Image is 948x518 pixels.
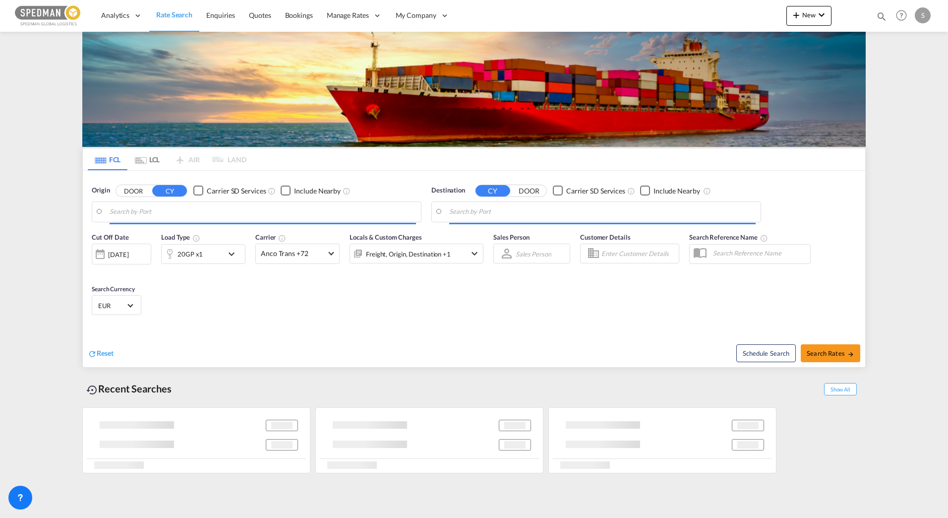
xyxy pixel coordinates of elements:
span: Quotes [249,11,271,19]
span: Anco Trans +72 [261,249,325,259]
div: S [915,7,931,23]
md-icon: Unchecked: Search for CY (Container Yard) services for all selected carriers.Checked : Search for... [268,187,276,195]
input: Search Reference Name [708,246,810,260]
md-icon: Unchecked: Ignores neighbouring ports when fetching rates.Checked : Includes neighbouring ports w... [703,187,711,195]
span: Analytics [101,10,129,20]
span: Enquiries [206,11,235,19]
md-icon: icon-chevron-down [816,9,828,21]
md-icon: Your search will be saved by the below given name [760,234,768,242]
span: My Company [396,10,436,20]
md-icon: Unchecked: Search for CY (Container Yard) services for all selected carriers.Checked : Search for... [627,187,635,195]
button: Note: By default Schedule search will only considerorigin ports, destination ports and cut off da... [736,344,796,362]
md-icon: icon-chevron-down [469,248,480,259]
span: Bookings [285,11,313,19]
div: [DATE] [92,244,151,264]
div: 20GP x1icon-chevron-down [161,244,245,264]
button: CY [475,185,510,196]
span: Help [893,7,910,24]
div: Freight Origin Destination Factory Stuffingicon-chevron-down [350,244,483,263]
span: Show All [824,383,857,395]
img: LCL+%26+FCL+BACKGROUND.png [82,32,866,147]
md-icon: The selected Trucker/Carrierwill be displayed in the rate results If the rates are from another f... [278,234,286,242]
md-tab-item: FCL [88,148,127,170]
span: Search Rates [807,349,854,357]
md-checkbox: Checkbox No Ink [193,186,266,196]
md-pagination-wrapper: Use the left and right arrow keys to navigate between tabs [88,148,246,170]
input: Search by Port [110,204,416,219]
button: icon-plus 400-fgNewicon-chevron-down [786,6,831,26]
md-checkbox: Checkbox No Ink [281,186,341,196]
input: Enter Customer Details [601,246,676,261]
span: Search Currency [92,285,135,293]
span: Origin [92,186,110,195]
span: Locals & Custom Charges [350,233,422,241]
md-tab-item: LCL [127,148,167,170]
div: Include Nearby [294,186,341,196]
div: icon-magnify [876,11,887,26]
button: CY [152,185,187,196]
span: Rate Search [156,10,192,19]
span: Load Type [161,233,200,241]
span: Search Reference Name [689,233,768,241]
span: Carrier [255,233,286,241]
span: Destination [431,186,465,195]
div: Recent Searches [82,378,176,400]
md-icon: icon-chevron-down [226,248,242,260]
md-select: Sales Person [515,247,552,261]
input: Search by Port [449,204,756,219]
div: Include Nearby [653,186,700,196]
button: DOOR [512,185,546,196]
button: DOOR [116,185,151,196]
div: 20GP x1 [178,247,203,261]
span: EUR [98,301,126,310]
md-icon: Unchecked: Ignores neighbouring ports when fetching rates.Checked : Includes neighbouring ports w... [343,187,351,195]
md-icon: icon-information-outline [192,234,200,242]
span: Reset [97,349,114,357]
span: Customer Details [580,233,630,241]
button: Search Ratesicon-arrow-right [801,344,860,362]
md-icon: icon-backup-restore [86,384,98,396]
md-select: Select Currency: € EUREuro [97,298,136,313]
md-checkbox: Checkbox No Ink [553,186,625,196]
div: [DATE] [108,250,128,259]
md-icon: icon-plus 400-fg [790,9,802,21]
img: c12ca350ff1b11efb6b291369744d907.png [15,4,82,27]
span: Sales Person [493,233,530,241]
div: icon-refreshReset [88,348,114,359]
div: Freight Origin Destination Factory Stuffing [366,247,451,261]
span: Manage Rates [327,10,369,20]
md-icon: icon-arrow-right [847,351,854,358]
md-icon: icon-refresh [88,349,97,358]
div: Origin DOOR CY Checkbox No InkUnchecked: Search for CY (Container Yard) services for all selected... [83,171,865,367]
md-icon: icon-magnify [876,11,887,22]
div: Carrier SD Services [207,186,266,196]
div: Carrier SD Services [566,186,625,196]
span: New [790,11,828,19]
div: Help [893,7,915,25]
span: Cut Off Date [92,233,129,241]
md-checkbox: Checkbox No Ink [640,186,700,196]
md-datepicker: Select [92,263,99,277]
